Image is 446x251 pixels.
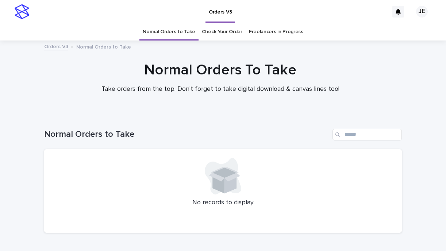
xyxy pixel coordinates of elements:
[202,23,242,40] a: Check Your Order
[53,199,393,207] p: No records to display
[332,129,402,140] input: Search
[42,61,399,79] h1: Normal Orders To Take
[15,4,29,19] img: stacker-logo-s-only.png
[74,85,366,93] p: Take orders from the top. Don't forget to take digital download & canvas lines too!
[249,23,303,40] a: Freelancers in Progress
[76,42,131,50] p: Normal Orders to Take
[44,42,68,50] a: Orders V3
[416,6,428,18] div: JE
[143,23,195,40] a: Normal Orders to Take
[44,129,330,140] h1: Normal Orders to Take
